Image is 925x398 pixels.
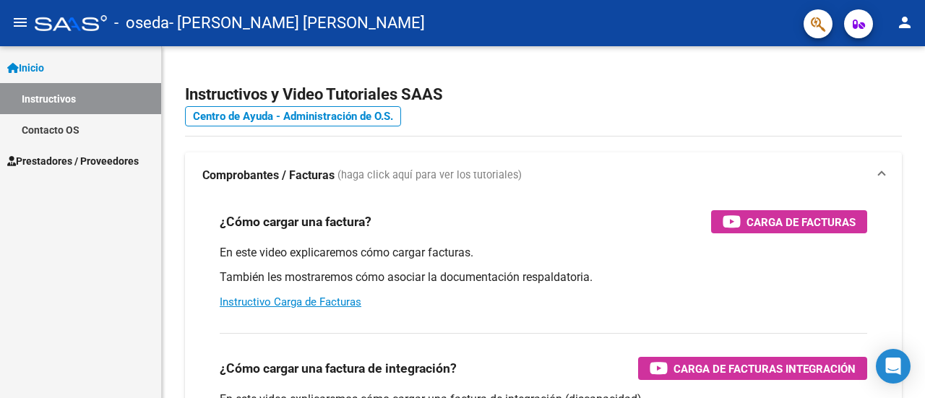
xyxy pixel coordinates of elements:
[638,357,867,380] button: Carga de Facturas Integración
[7,60,44,76] span: Inicio
[220,295,361,308] a: Instructivo Carga de Facturas
[747,213,856,231] span: Carga de Facturas
[202,168,335,183] strong: Comprobantes / Facturas
[711,210,867,233] button: Carga de Facturas
[7,153,139,169] span: Prestadores / Proveedores
[674,360,856,378] span: Carga de Facturas Integración
[12,14,29,31] mat-icon: menu
[220,358,457,378] h3: ¿Cómo cargar una factura de integración?
[185,106,401,126] a: Centro de Ayuda - Administración de O.S.
[114,7,169,39] span: - oseda
[220,245,867,261] p: En este video explicaremos cómo cargar facturas.
[220,269,867,285] p: También les mostraremos cómo asociar la documentación respaldatoria.
[337,168,522,183] span: (haga click aquí para ver los tutoriales)
[185,81,902,108] h2: Instructivos y Video Tutoriales SAAS
[185,152,902,199] mat-expansion-panel-header: Comprobantes / Facturas (haga click aquí para ver los tutoriales)
[169,7,425,39] span: - [PERSON_NAME] [PERSON_NAME]
[876,349,911,384] div: Open Intercom Messenger
[220,212,371,232] h3: ¿Cómo cargar una factura?
[896,14,913,31] mat-icon: person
